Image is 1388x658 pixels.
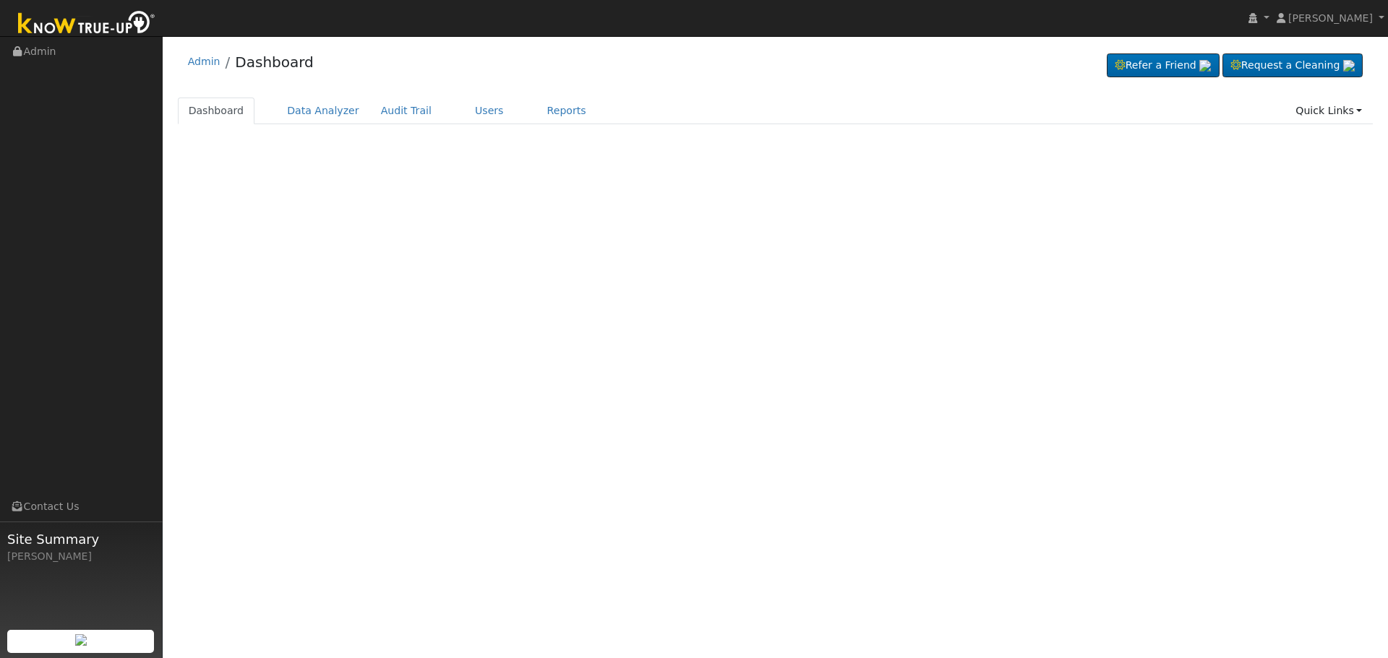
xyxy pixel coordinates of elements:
a: Reports [536,98,597,124]
img: retrieve [75,634,87,646]
img: Know True-Up [11,8,163,40]
a: Dashboard [178,98,255,124]
a: Users [464,98,515,124]
a: Dashboard [235,53,314,71]
a: Refer a Friend [1107,53,1220,78]
a: Data Analyzer [276,98,370,124]
img: retrieve [1343,60,1355,72]
a: Request a Cleaning [1222,53,1363,78]
span: Site Summary [7,529,155,549]
a: Admin [188,56,220,67]
a: Audit Trail [370,98,442,124]
a: Quick Links [1285,98,1373,124]
span: [PERSON_NAME] [1288,12,1373,24]
img: retrieve [1199,60,1211,72]
div: [PERSON_NAME] [7,549,155,564]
